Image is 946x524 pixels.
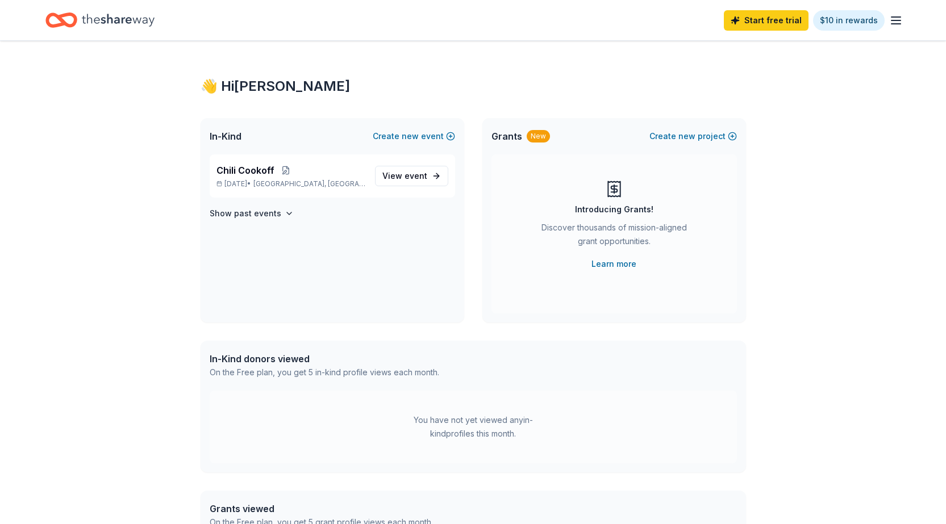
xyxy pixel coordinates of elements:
[216,164,274,177] span: Chili Cookoff
[402,129,419,143] span: new
[527,130,550,142] div: New
[678,129,695,143] span: new
[591,257,636,271] a: Learn more
[201,77,746,95] div: 👋 Hi [PERSON_NAME]
[402,413,544,441] div: You have not yet viewed any in-kind profiles this month.
[210,366,439,379] div: On the Free plan, you get 5 in-kind profile views each month.
[537,221,691,253] div: Discover thousands of mission-aligned grant opportunities.
[405,171,427,181] span: event
[216,179,366,188] p: [DATE] •
[210,129,241,143] span: In-Kind
[724,10,809,31] a: Start free trial
[210,352,439,366] div: In-Kind donors viewed
[210,502,433,515] div: Grants viewed
[253,179,365,188] span: [GEOGRAPHIC_DATA], [GEOGRAPHIC_DATA]
[813,10,885,31] a: $10 in rewards
[491,129,522,143] span: Grants
[45,7,155,33] a: Home
[575,203,653,216] div: Introducing Grants!
[382,169,427,183] span: View
[210,207,281,220] h4: Show past events
[649,129,737,143] button: Createnewproject
[375,166,448,186] a: View event
[373,129,455,143] button: Createnewevent
[210,207,294,220] button: Show past events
